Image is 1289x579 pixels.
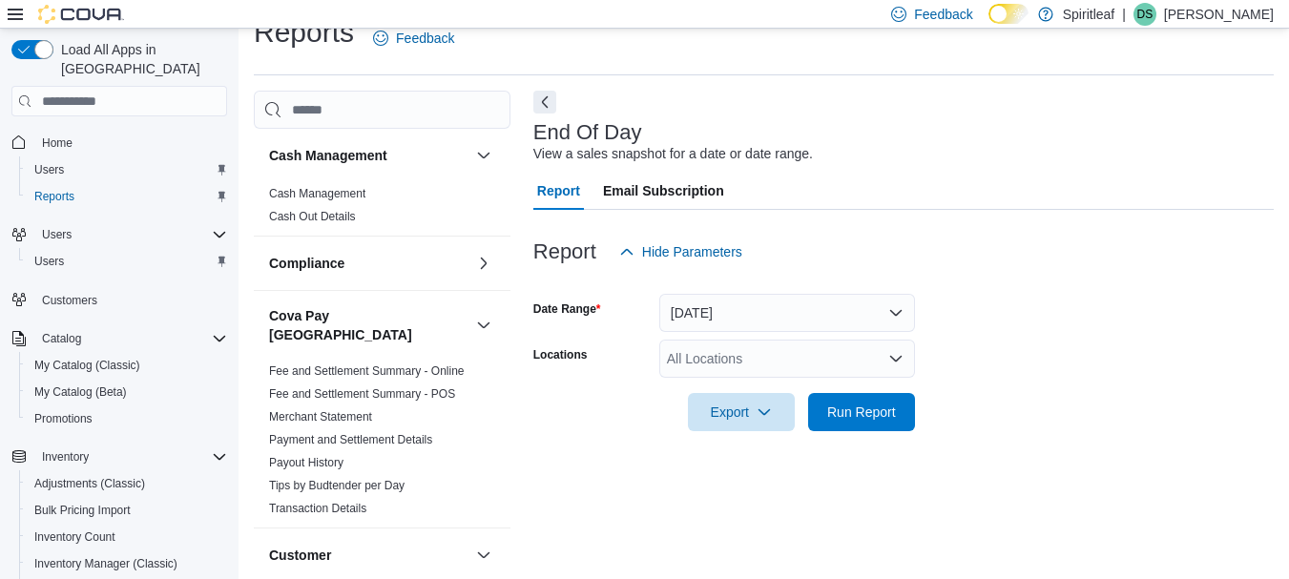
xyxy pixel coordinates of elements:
p: [PERSON_NAME] [1164,3,1274,26]
button: Hide Parameters [612,233,750,271]
span: Promotions [34,411,93,426]
span: Transaction Details [269,501,366,516]
span: Bulk Pricing Import [34,503,131,518]
span: My Catalog (Beta) [34,384,127,400]
span: Customers [42,293,97,308]
button: Inventory Manager (Classic) [19,550,235,577]
span: Run Report [827,403,896,422]
span: Payout History [269,455,343,470]
button: Promotions [19,405,235,432]
button: Adjustments (Classic) [19,470,235,497]
span: Merchant Statement [269,409,372,424]
span: Inventory Manager (Classic) [34,556,177,571]
a: Cash Out Details [269,210,356,223]
button: Compliance [472,252,495,275]
span: My Catalog (Beta) [27,381,227,403]
span: Promotions [27,407,227,430]
p: Spiritleaf [1063,3,1114,26]
button: Cash Management [269,146,468,165]
a: Home [34,132,80,155]
a: Payment and Settlement Details [269,433,432,446]
span: Fee and Settlement Summary - Online [269,363,465,379]
button: Users [19,156,235,183]
span: Cash Management [269,186,365,201]
span: Fee and Settlement Summary - POS [269,386,455,402]
span: Users [34,254,64,269]
button: Next [533,91,556,114]
button: Bulk Pricing Import [19,497,235,524]
span: Inventory [34,445,227,468]
h3: Customer [269,546,331,565]
span: Reports [34,189,74,204]
span: Users [34,223,227,246]
span: My Catalog (Classic) [27,354,227,377]
span: Users [42,227,72,242]
label: Date Range [533,301,601,317]
span: Home [34,130,227,154]
label: Locations [533,347,588,362]
img: Cova [38,5,124,24]
p: | [1122,3,1126,26]
a: Cash Management [269,187,365,200]
a: Adjustments (Classic) [27,472,153,495]
button: Cash Management [472,144,495,167]
span: Inventory Count [34,529,115,545]
button: Run Report [808,393,915,431]
span: Payment and Settlement Details [269,432,432,447]
h3: Compliance [269,254,344,273]
div: View a sales snapshot for a date or date range. [533,144,813,164]
span: Reports [27,185,227,208]
a: Users [27,250,72,273]
button: Open list of options [888,351,904,366]
a: Customers [34,289,105,312]
div: Danielle S [1133,3,1156,26]
div: Cova Pay [GEOGRAPHIC_DATA] [254,360,510,527]
h3: Report [533,240,596,263]
button: Users [19,248,235,275]
button: Inventory [34,445,96,468]
button: Users [34,223,79,246]
button: Customer [472,544,495,567]
a: Bulk Pricing Import [27,499,138,522]
span: Users [27,250,227,273]
span: Hide Parameters [642,242,742,261]
span: Users [34,162,64,177]
button: Cova Pay [GEOGRAPHIC_DATA] [472,314,495,337]
button: Inventory Count [19,524,235,550]
a: Transaction Details [269,502,366,515]
a: Inventory Count [27,526,123,548]
span: Feedback [396,29,454,48]
button: Reports [19,183,235,210]
button: Catalog [4,325,235,352]
a: Tips by Budtender per Day [269,479,405,492]
span: My Catalog (Classic) [34,358,140,373]
button: Cova Pay [GEOGRAPHIC_DATA] [269,306,468,344]
a: My Catalog (Classic) [27,354,148,377]
a: Feedback [365,19,462,57]
button: Customer [269,546,468,565]
span: Inventory Manager (Classic) [27,552,227,575]
button: My Catalog (Beta) [19,379,235,405]
button: Compliance [269,254,468,273]
span: Adjustments (Classic) [34,476,145,491]
span: Inventory [42,449,89,465]
button: Users [4,221,235,248]
button: Customers [4,286,235,314]
button: Home [4,128,235,155]
a: Users [27,158,72,181]
a: My Catalog (Beta) [27,381,135,403]
h1: Reports [254,13,354,52]
button: My Catalog (Classic) [19,352,235,379]
h3: Cash Management [269,146,387,165]
a: Reports [27,185,82,208]
span: Customers [34,288,227,312]
button: [DATE] [659,294,915,332]
span: Bulk Pricing Import [27,499,227,522]
span: DS [1137,3,1154,26]
a: Fee and Settlement Summary - POS [269,387,455,401]
span: Inventory Count [27,526,227,548]
a: Inventory Manager (Classic) [27,552,185,575]
button: Inventory [4,444,235,470]
div: Cash Management [254,182,510,236]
